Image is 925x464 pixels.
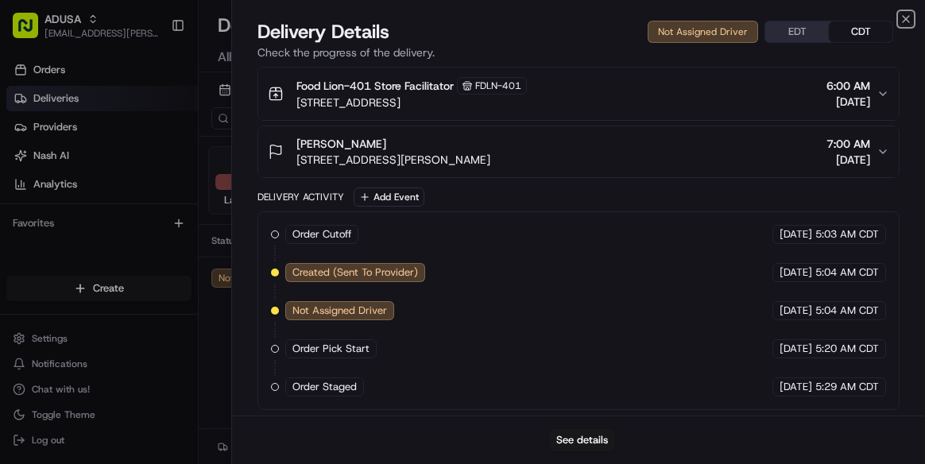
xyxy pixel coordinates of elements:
[815,227,879,242] span: 5:03 AM CDT
[780,227,812,242] span: [DATE]
[826,152,870,168] span: [DATE]
[826,94,870,110] span: [DATE]
[296,78,454,94] span: Food Lion-401 Store Facilitator
[780,380,812,394] span: [DATE]
[54,168,201,180] div: We're available if you need us!
[54,152,261,168] div: Start new chat
[296,136,386,152] span: [PERSON_NAME]
[150,230,255,246] span: API Documentation
[41,102,262,119] input: Clear
[16,64,289,89] p: Welcome 👋
[257,19,389,44] span: Delivery Details
[16,232,29,245] div: 📗
[134,232,147,245] div: 💻
[829,21,892,42] button: CDT
[258,68,899,120] button: Food Lion-401 Store FacilitatorFDLN-401[STREET_ADDRESS]6:00 AM[DATE]
[10,224,128,253] a: 📗Knowledge Base
[475,79,521,92] span: FDLN-401
[292,265,418,280] span: Created (Sent To Provider)
[257,44,900,60] p: Check the progress of the delivery.
[549,429,615,451] button: See details
[270,157,289,176] button: Start new chat
[780,304,812,318] span: [DATE]
[815,265,879,280] span: 5:04 AM CDT
[780,265,812,280] span: [DATE]
[296,95,527,110] span: [STREET_ADDRESS]
[826,136,870,152] span: 7:00 AM
[16,152,45,180] img: 1736555255976-a54dd68f-1ca7-489b-9aae-adbdc363a1c4
[765,21,829,42] button: EDT
[32,230,122,246] span: Knowledge Base
[112,269,192,281] a: Powered byPylon
[780,342,812,356] span: [DATE]
[128,224,261,253] a: 💻API Documentation
[16,16,48,48] img: Nash
[296,152,490,168] span: [STREET_ADDRESS][PERSON_NAME]
[292,380,357,394] span: Order Staged
[815,380,879,394] span: 5:29 AM CDT
[815,342,879,356] span: 5:20 AM CDT
[815,304,879,318] span: 5:04 AM CDT
[258,126,899,177] button: [PERSON_NAME][STREET_ADDRESS][PERSON_NAME]7:00 AM[DATE]
[292,227,351,242] span: Order Cutoff
[257,191,344,203] div: Delivery Activity
[826,78,870,94] span: 6:00 AM
[354,188,424,207] button: Add Event
[292,304,387,318] span: Not Assigned Driver
[292,342,370,356] span: Order Pick Start
[158,269,192,281] span: Pylon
